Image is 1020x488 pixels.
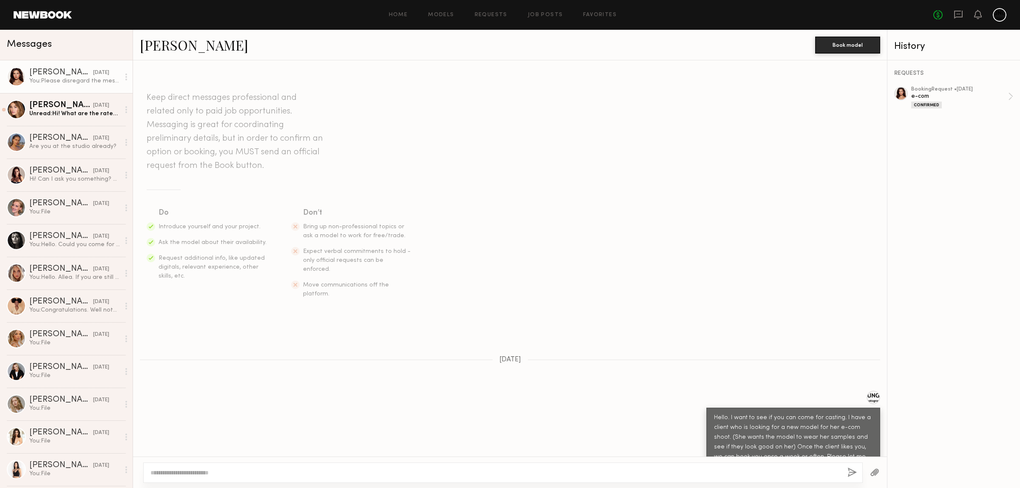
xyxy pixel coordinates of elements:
[159,255,265,279] span: Request additional info, like updated digitals, relevant experience, other skills, etc.
[583,12,617,18] a: Favorites
[93,265,109,273] div: [DATE]
[93,462,109,470] div: [DATE]
[29,265,93,273] div: [PERSON_NAME]
[29,167,93,175] div: [PERSON_NAME]
[140,36,248,54] a: [PERSON_NAME]
[159,224,261,230] span: Introduce yourself and your project.
[29,199,93,208] div: [PERSON_NAME]
[93,429,109,437] div: [DATE]
[911,102,942,108] div: Confirmed
[7,40,52,49] span: Messages
[29,461,93,470] div: [PERSON_NAME]
[29,437,120,445] div: You: File
[29,428,93,437] div: [PERSON_NAME]
[93,134,109,142] div: [DATE]
[159,207,267,219] div: Do
[303,249,411,272] span: Expect verbal commitments to hold - only official requests can be enforced.
[29,273,120,281] div: You: Hello. Allea. If you are still modeling in [GEOGRAPHIC_DATA], please let me know. Thank you.
[29,298,93,306] div: [PERSON_NAME]
[894,42,1013,51] div: History
[93,396,109,404] div: [DATE]
[93,102,109,110] div: [DATE]
[303,224,405,238] span: Bring up non-professional topics or ask a model to work for free/trade.
[93,200,109,208] div: [DATE]
[29,208,120,216] div: You: File
[911,87,1013,108] a: bookingRequest •[DATE]e-comConfirmed
[29,396,93,404] div: [PERSON_NAME]
[93,69,109,77] div: [DATE]
[29,68,93,77] div: [PERSON_NAME]
[528,12,563,18] a: Job Posts
[303,207,412,219] div: Don’t
[29,404,120,412] div: You: File
[29,134,93,142] div: [PERSON_NAME]
[93,331,109,339] div: [DATE]
[475,12,507,18] a: Requests
[815,37,880,54] button: Book model
[29,110,120,118] div: Unread: Hi! What are the rates for Ecom?
[29,101,93,110] div: [PERSON_NAME]
[29,339,120,347] div: You: File
[29,470,120,478] div: You: File
[389,12,408,18] a: Home
[29,306,120,314] div: You: Congratulations. Well noted about your rate.
[428,12,454,18] a: Models
[159,240,266,245] span: Ask the model about their availability.
[29,142,120,150] div: Are you at the studio already?
[93,298,109,306] div: [DATE]
[29,241,120,249] div: You: Hello. Could you come for casting [DATE] afternoon around 2pm or [DATE] 11am? Please let me ...
[93,167,109,175] div: [DATE]
[894,71,1013,77] div: REQUESTS
[911,87,1008,92] div: booking Request • [DATE]
[29,330,93,339] div: [PERSON_NAME]
[147,91,325,173] header: Keep direct messages professional and related only to paid job opportunities. Messaging is great ...
[29,363,93,372] div: [PERSON_NAME]
[93,233,109,241] div: [DATE]
[303,282,389,297] span: Move communications off the platform.
[499,356,521,363] span: [DATE]
[93,363,109,372] div: [DATE]
[714,413,873,482] div: Hello. I want to see if you can come for casting. I have a client who is looking for a new model ...
[29,232,93,241] div: [PERSON_NAME]
[815,41,880,48] a: Book model
[29,372,120,380] div: You: File
[29,77,120,85] div: You: Please disregard the message. I read the previous text you sent to me. :)
[911,92,1008,100] div: e-com
[29,175,120,183] div: Hi! Can I ask you something? Do I need comp cards with me?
